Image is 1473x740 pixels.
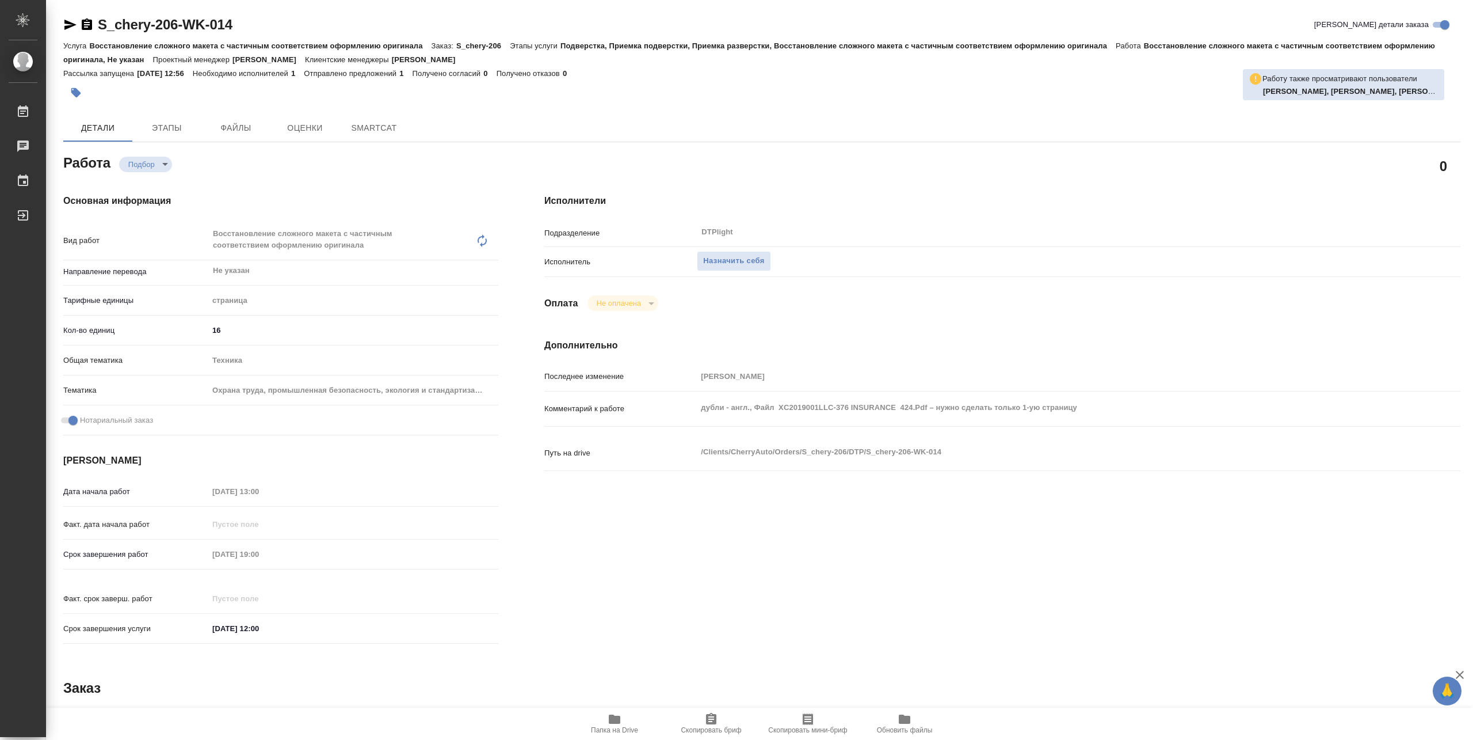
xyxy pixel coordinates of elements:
[544,339,1460,352] h4: Дополнительно
[432,41,456,50] p: Заказ:
[697,398,1384,418] textarea: дубли - англ., Файл XC2019001LLC-376 INSURANCE 424.Pdf – нужно сделать только 1-ую страницу
[70,121,125,135] span: Детали
[208,483,309,500] input: Пустое поле
[703,255,764,268] span: Назначить себя
[566,708,663,740] button: Папка на Drive
[560,41,1116,50] p: Подверстка, Приемка подверстки, Приемка разверстки, Восстановление сложного макета с частичным со...
[89,41,431,50] p: Восстановление сложного макета с частичным соответствием оформлению оригинала
[208,121,264,135] span: Файлы
[63,454,498,468] h4: [PERSON_NAME]
[304,69,399,78] p: Отправлено предложений
[63,151,110,172] h2: Работа
[98,17,232,32] a: S_chery-206-WK-014
[1262,73,1417,85] p: Работу также просматривают пользователи
[63,194,498,208] h4: Основная информация
[697,251,770,271] button: Назначить себя
[544,256,697,268] p: Исполнитель
[1433,677,1461,705] button: 🙏
[63,295,208,306] p: Тарифные единицы
[681,726,741,734] span: Скопировать бриф
[456,41,510,50] p: S_chery-206
[277,121,333,135] span: Оценки
[544,194,1460,208] h4: Исполнители
[153,55,232,64] p: Проектный менеджер
[63,623,208,635] p: Срок завершения услуги
[544,371,697,382] p: Последнее изменение
[193,69,291,78] p: Необходимо исполнителей
[305,55,392,64] p: Клиентские менеджеры
[232,55,305,64] p: [PERSON_NAME]
[483,69,496,78] p: 0
[1263,86,1438,97] p: Гусельников Роман, Ямковенко Вера, Оксютович Ирина, Васильева Ольга, Носкова Анна
[208,322,498,339] input: ✎ Введи что-нибудь
[63,266,208,278] p: Направление перевода
[1314,19,1429,31] span: [PERSON_NAME] детали заказа
[591,726,638,734] span: Папка на Drive
[63,18,77,32] button: Скопировать ссылку для ЯМессенджера
[63,69,137,78] p: Рассылка запущена
[208,291,498,310] div: страница
[544,403,697,415] p: Комментарий к работе
[63,519,208,530] p: Факт. дата начала работ
[63,549,208,560] p: Срок завершения работ
[80,18,94,32] button: Скопировать ссылку
[63,385,208,396] p: Тематика
[768,726,847,734] span: Скопировать мини-бриф
[119,157,172,172] div: Подбор
[544,447,697,459] p: Путь на drive
[392,55,464,64] p: [PERSON_NAME]
[63,593,208,605] p: Факт. срок заверш. работ
[346,121,402,135] span: SmartCat
[760,708,856,740] button: Скопировать мини-бриф
[497,69,563,78] p: Получено отказов
[291,69,304,78] p: 1
[208,516,309,533] input: Пустое поле
[208,620,309,637] input: ✎ Введи что-нибудь
[663,708,760,740] button: Скопировать бриф
[63,355,208,366] p: Общая тематика
[697,368,1384,385] input: Пустое поле
[208,381,498,400] div: Охрана труда, промышленная безопасность, экология и стандартизация
[137,69,193,78] p: [DATE] 12:56
[63,235,208,246] p: Вид работ
[1437,679,1457,703] span: 🙏
[125,160,158,169] button: Подбор
[593,298,644,308] button: Не оплачена
[544,297,578,310] h4: Оплата
[399,69,412,78] p: 1
[208,590,309,607] input: Пустое поле
[139,121,194,135] span: Этапы
[63,41,89,50] p: Услуга
[208,546,309,563] input: Пустое поле
[563,69,575,78] p: 0
[63,679,101,697] h2: Заказ
[1116,41,1144,50] p: Работа
[63,80,89,105] button: Добавить тэг
[697,442,1384,462] textarea: /Clients/CherryAuto/Orders/S_chery-206/DTP/S_chery-206-WK-014
[1440,156,1447,176] h2: 0
[856,708,953,740] button: Обновить файлы
[877,726,933,734] span: Обновить файлы
[587,295,658,311] div: Подбор
[80,415,153,426] span: Нотариальный заказ
[208,351,498,370] div: Техника
[63,325,208,336] p: Кол-во единиц
[510,41,560,50] p: Этапы услуги
[413,69,484,78] p: Получено согласий
[63,486,208,498] p: Дата начала работ
[544,227,697,239] p: Подразделение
